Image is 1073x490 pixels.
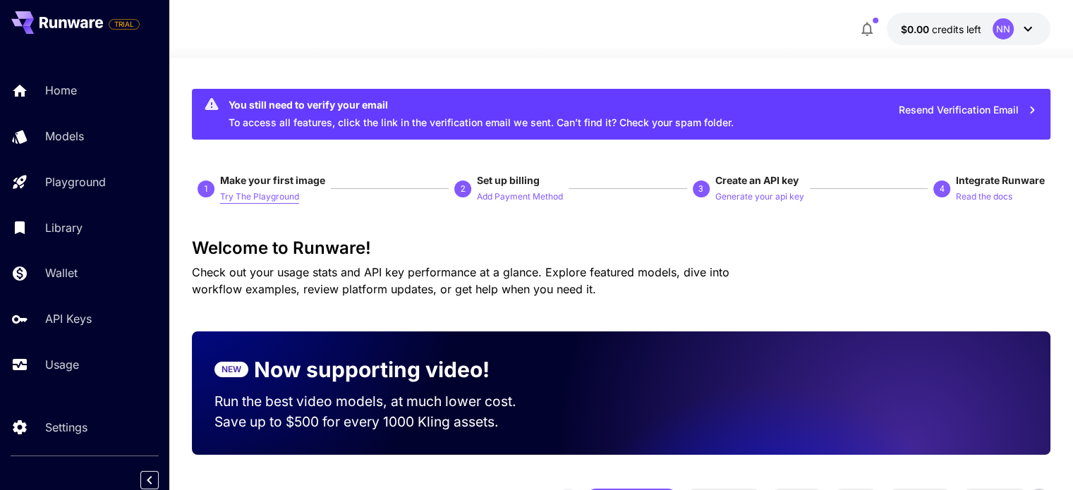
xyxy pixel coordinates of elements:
[254,354,490,386] p: Now supporting video!
[229,93,734,135] div: To access all features, click the link in the verification email we sent. Can’t find it? Check yo...
[45,219,83,236] p: Library
[192,238,1050,258] h3: Welcome to Runware!
[192,265,729,296] span: Check out your usage stats and API key performance at a glance. Explore featured models, dive int...
[220,190,299,204] p: Try The Playground
[109,19,139,30] span: TRIAL
[45,128,84,145] p: Models
[956,188,1012,204] button: Read the docs
[715,190,804,204] p: Generate your api key
[45,82,77,99] p: Home
[461,183,466,195] p: 2
[222,363,241,376] p: NEW
[887,13,1050,45] button: $0.00NN
[891,96,1045,125] button: Resend Verification Email
[45,419,87,436] p: Settings
[901,23,932,35] span: $0.00
[204,183,209,195] p: 1
[956,190,1012,204] p: Read the docs
[214,391,543,412] p: Run the best video models, at much lower cost.
[214,412,543,432] p: Save up to $500 for every 1000 Kling assets.
[956,174,1045,186] span: Integrate Runware
[932,23,981,35] span: credits left
[715,174,799,186] span: Create an API key
[45,264,78,281] p: Wallet
[715,188,804,204] button: Generate your api key
[220,188,299,204] button: Try The Playground
[45,173,106,190] p: Playground
[939,183,944,195] p: 4
[45,310,92,327] p: API Keys
[477,188,563,204] button: Add Payment Method
[901,22,981,37] div: $0.00
[109,16,140,32] span: Add your payment card to enable full platform functionality.
[698,183,703,195] p: 3
[220,174,325,186] span: Make your first image
[477,190,563,204] p: Add Payment Method
[45,356,79,373] p: Usage
[229,97,734,112] div: You still need to verify your email
[993,18,1014,39] div: NN
[477,174,540,186] span: Set up billing
[140,471,159,489] button: Collapse sidebar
